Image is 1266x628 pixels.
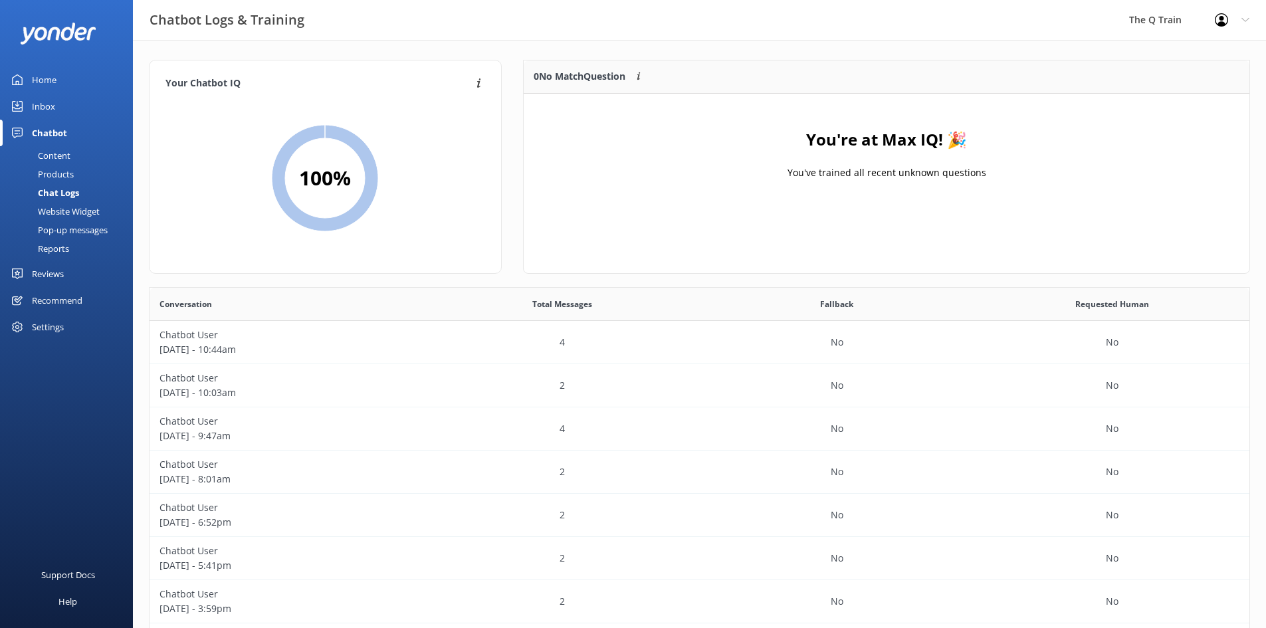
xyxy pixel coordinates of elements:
p: Chatbot User [159,544,415,558]
p: [DATE] - 6:52pm [159,515,415,530]
p: No [831,551,843,566]
p: No [1106,421,1118,436]
h2: 100 % [299,162,351,194]
div: Home [32,66,56,93]
span: Conversation [159,298,212,310]
p: No [1106,508,1118,522]
div: row [150,537,1249,580]
div: Recommend [32,287,82,314]
div: row [150,407,1249,451]
p: No [1106,551,1118,566]
div: Content [8,146,70,165]
p: 2 [560,508,565,522]
h4: Your Chatbot IQ [165,76,473,91]
p: [DATE] - 5:41pm [159,558,415,573]
p: No [1106,594,1118,609]
p: Chatbot User [159,371,415,385]
p: No [831,508,843,522]
div: grid [524,94,1249,227]
p: Chatbot User [159,414,415,429]
p: No [831,421,843,436]
h4: You're at Max IQ! 🎉 [806,127,967,152]
p: No [1106,465,1118,479]
a: Chat Logs [8,183,133,202]
p: 4 [560,335,565,350]
div: Chat Logs [8,183,79,202]
p: No [1106,335,1118,350]
p: [DATE] - 10:03am [159,385,415,400]
div: row [150,321,1249,364]
a: Content [8,146,133,165]
div: row [150,494,1249,537]
div: Pop-up messages [8,221,108,239]
p: Chatbot User [159,328,415,342]
div: row [150,451,1249,494]
p: Chatbot User [159,457,415,472]
p: [DATE] - 8:01am [159,472,415,486]
a: Website Widget [8,202,133,221]
p: [DATE] - 9:47am [159,429,415,443]
p: Chatbot User [159,587,415,601]
div: Reports [8,239,69,258]
img: yonder-white-logo.png [20,23,96,45]
p: You've trained all recent unknown questions [787,165,986,180]
p: No [831,378,843,393]
p: 0 No Match Question [534,69,625,84]
span: Total Messages [532,298,592,310]
div: Support Docs [41,562,95,588]
div: Inbox [32,93,55,120]
a: Products [8,165,133,183]
div: Website Widget [8,202,100,221]
p: 2 [560,378,565,393]
a: Reports [8,239,133,258]
a: Pop-up messages [8,221,133,239]
div: Products [8,165,74,183]
p: 2 [560,551,565,566]
p: [DATE] - 10:44am [159,342,415,357]
div: row [150,364,1249,407]
span: Requested Human [1075,298,1149,310]
p: No [1106,378,1118,393]
span: Fallback [820,298,853,310]
div: Reviews [32,261,64,287]
h3: Chatbot Logs & Training [150,9,304,31]
p: No [831,335,843,350]
div: Settings [32,314,64,340]
div: row [150,580,1249,623]
p: No [831,594,843,609]
p: Chatbot User [159,500,415,515]
div: Chatbot [32,120,67,146]
p: [DATE] - 3:59pm [159,601,415,616]
p: 4 [560,421,565,436]
p: No [831,465,843,479]
p: 2 [560,465,565,479]
div: Help [58,588,77,615]
p: 2 [560,594,565,609]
